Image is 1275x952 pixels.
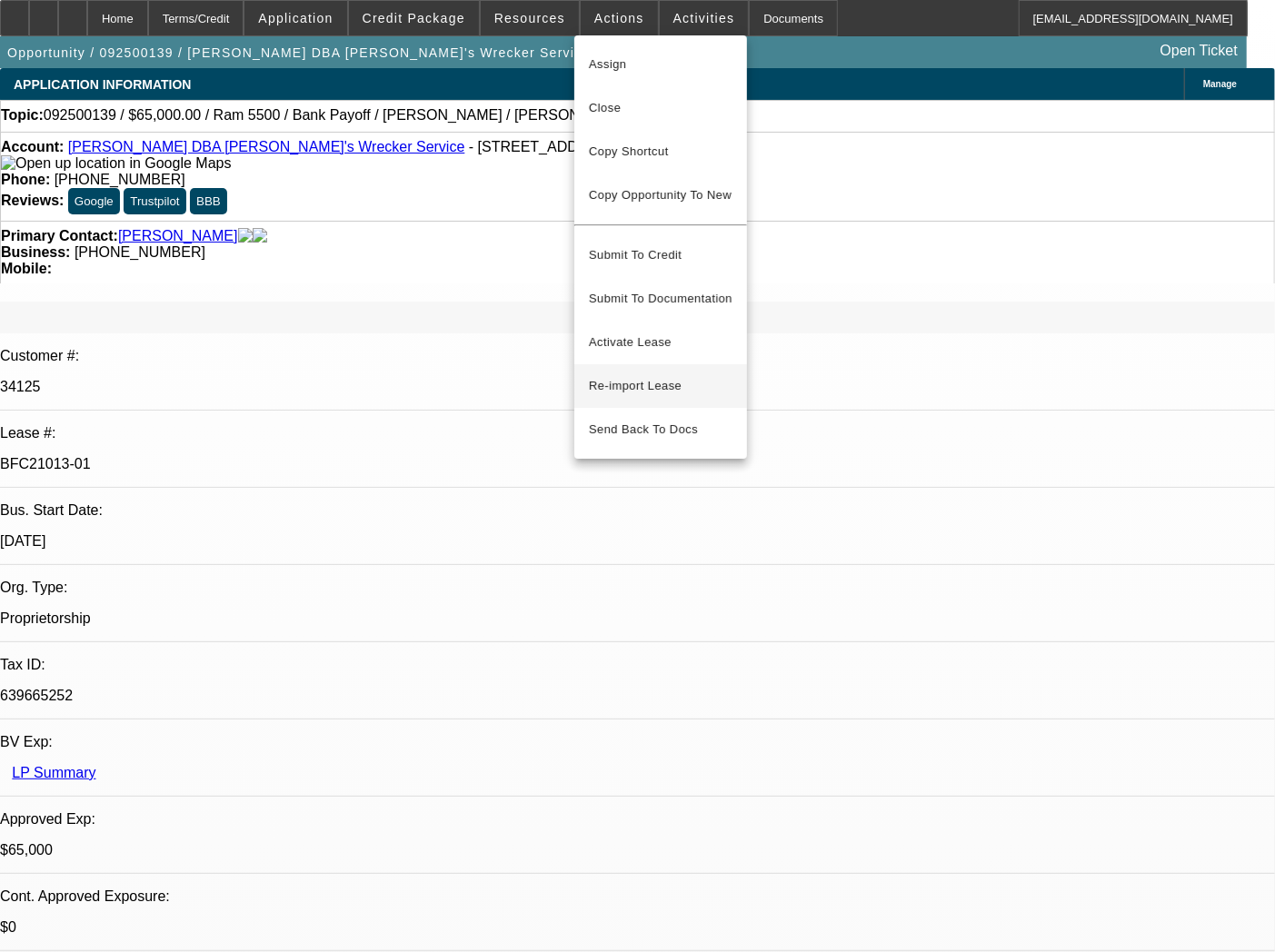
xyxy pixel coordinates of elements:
[589,188,732,202] span: Copy Opportunity To New
[589,97,732,119] span: Close
[589,379,682,392] span: Re-import Lease
[589,419,732,441] span: Send Back To Docs
[589,54,732,75] span: Assign
[589,244,732,266] span: Submit To Credit
[589,141,732,163] span: Copy Shortcut
[589,288,732,310] span: Submit To Documentation
[589,332,732,353] span: Activate Lease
